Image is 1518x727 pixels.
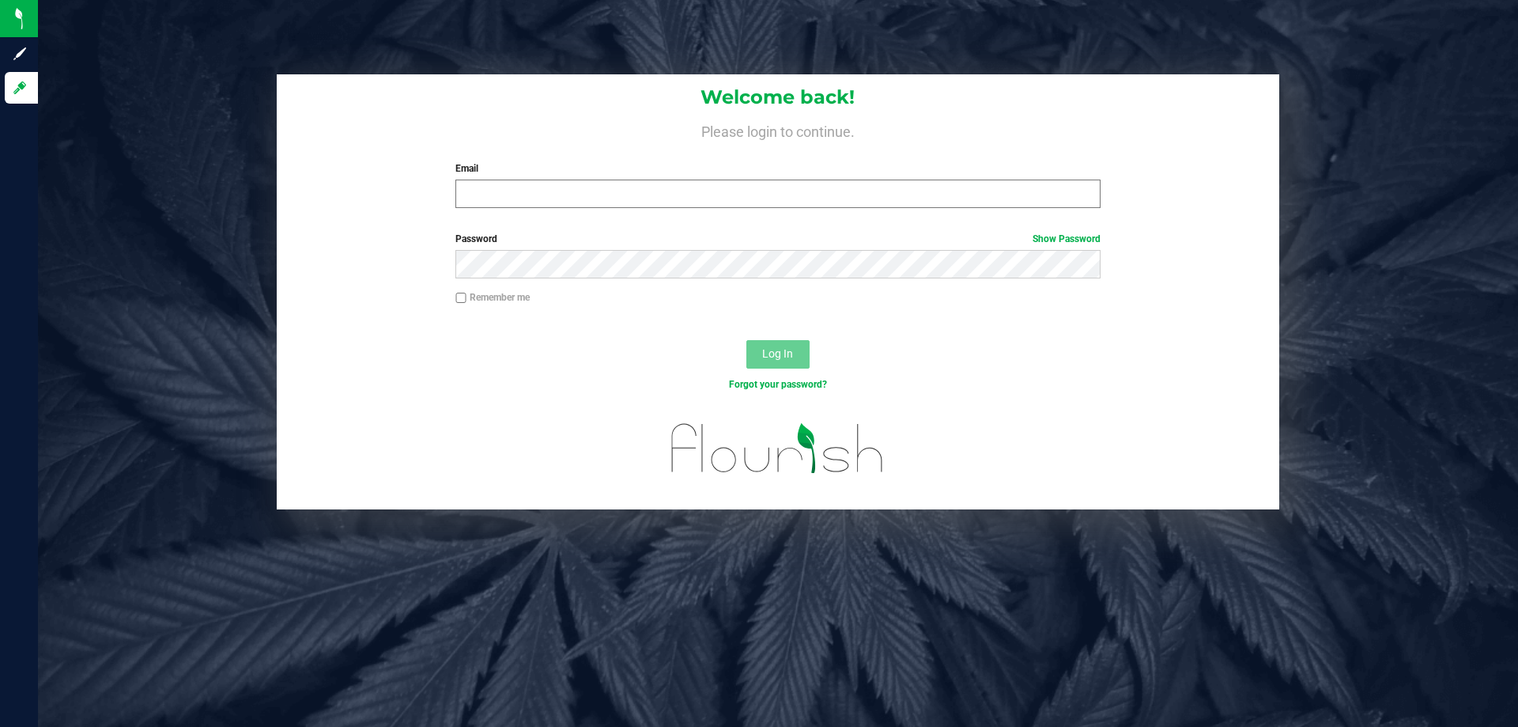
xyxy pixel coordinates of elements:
[12,46,28,62] inline-svg: Sign up
[455,290,530,305] label: Remember me
[652,408,903,489] img: flourish_logo.svg
[729,379,827,390] a: Forgot your password?
[277,87,1279,108] h1: Welcome back!
[746,340,810,369] button: Log In
[455,161,1100,176] label: Email
[277,120,1279,139] h4: Please login to continue.
[12,80,28,96] inline-svg: Log in
[455,293,466,304] input: Remember me
[1033,233,1101,244] a: Show Password
[455,233,497,244] span: Password
[762,347,793,360] span: Log In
